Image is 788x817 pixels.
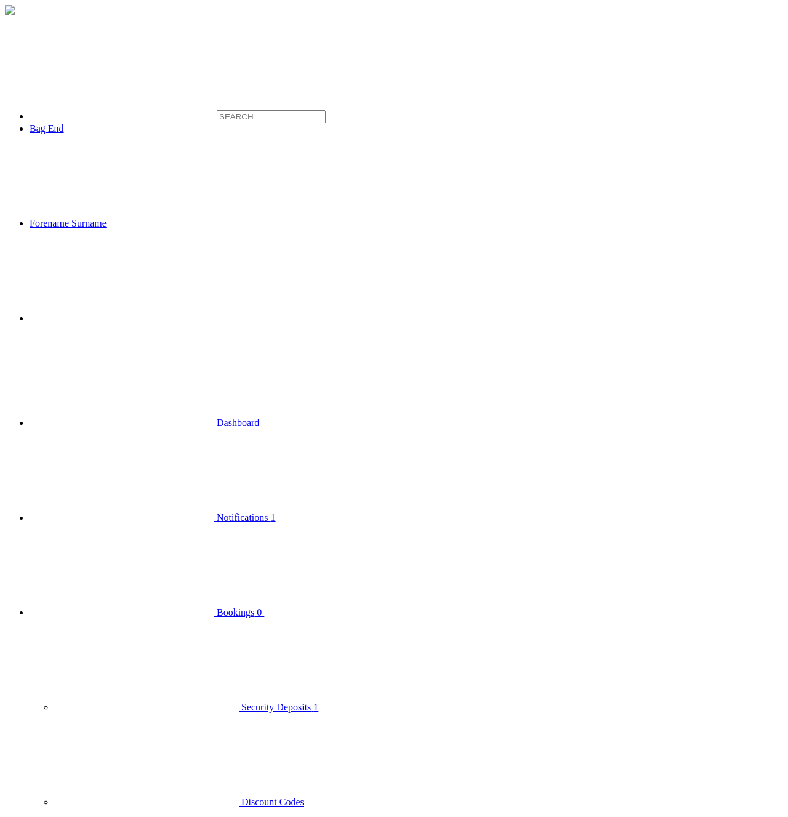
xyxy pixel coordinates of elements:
[30,218,291,228] a: Forename Surname
[5,5,15,15] img: menu-toggle-4520fedd754c2a8bde71ea2914dd820b131290c2d9d837ca924f0cce6f9668d0.png
[54,797,304,807] a: Discount Codes
[217,512,268,523] span: Notifications
[217,417,259,428] span: Dashboard
[241,797,304,807] span: Discount Codes
[271,512,276,523] span: 1
[30,123,64,134] a: Bag End
[217,607,254,618] span: Bookings
[30,512,276,523] a: Notifications 1
[241,702,311,712] span: Security Deposits
[30,417,259,428] a: Dashboard
[257,607,262,618] span: 0
[217,110,326,123] input: SEARCH
[54,702,318,712] a: Security Deposits 1
[30,607,449,618] a: Bookings 0
[313,702,318,712] span: 1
